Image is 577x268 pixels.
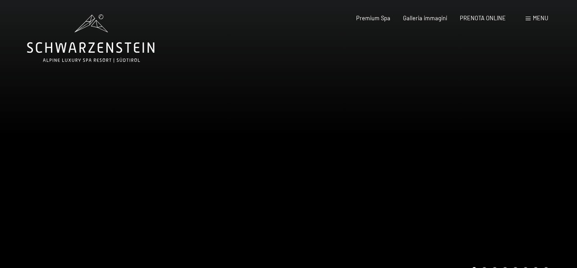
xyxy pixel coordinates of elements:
[403,14,447,22] a: Galleria immagini
[533,14,548,22] span: Menu
[356,14,390,22] a: Premium Spa
[460,14,506,22] a: PRENOTA ONLINE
